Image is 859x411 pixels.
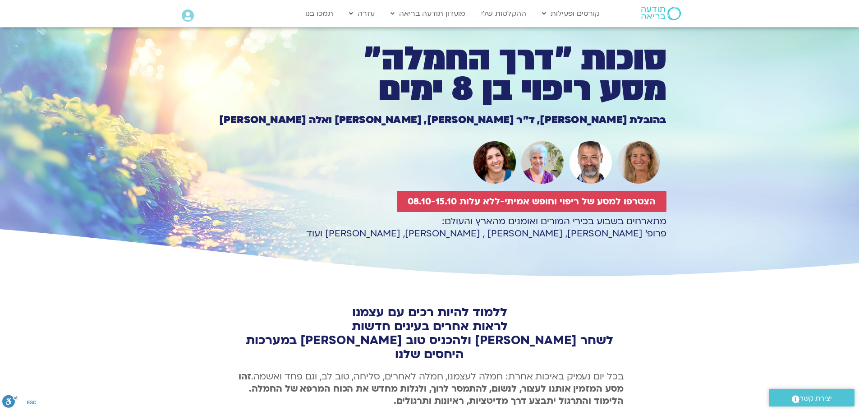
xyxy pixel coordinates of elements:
[193,215,666,240] p: מתארחים בשבוע בכירי המורים ואומנים מהארץ והעולם: פרופ׳ [PERSON_NAME], [PERSON_NAME] , [PERSON_NAM...
[769,389,854,406] a: יצירת קשר
[301,5,338,22] a: תמכו בנו
[236,305,624,361] h2: ללמוד להיות רכים עם עצמנו לראות אחרים בעינים חדשות לשחר [PERSON_NAME] ולהכניס טוב [PERSON_NAME] ב...
[641,7,681,20] img: תודעה בריאה
[193,115,666,125] h1: בהובלת [PERSON_NAME], ד״ר [PERSON_NAME], [PERSON_NAME] ואלה [PERSON_NAME]
[236,370,624,407] p: בכל יום נעמיק באיכות אחרת: חמלה לעצמנו, חמלה לאחרים, סליחה, טוב לב, וגם פחד ואשמה.
[345,5,379,22] a: עזרה
[386,5,470,22] a: מועדון תודעה בריאה
[477,5,531,22] a: ההקלטות שלי
[537,5,604,22] a: קורסים ופעילות
[193,44,666,105] h1: סוכות ״דרך החמלה״ מסע ריפוי בן 8 ימים
[408,196,656,207] span: הצטרפו למסע של ריפוי וחופש אמיתי-ללא עלות 08.10-15.10
[799,393,832,405] span: יצירת קשר
[239,370,624,407] b: זהו מסע המזמין אותנו לעצור, לנשום, להתמסר לרוך, ולגלות מחדש את הכוח המרפא של החמלה. הלימוד והתרגו...
[397,191,666,212] a: הצטרפו למסע של ריפוי וחופש אמיתי-ללא עלות 08.10-15.10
